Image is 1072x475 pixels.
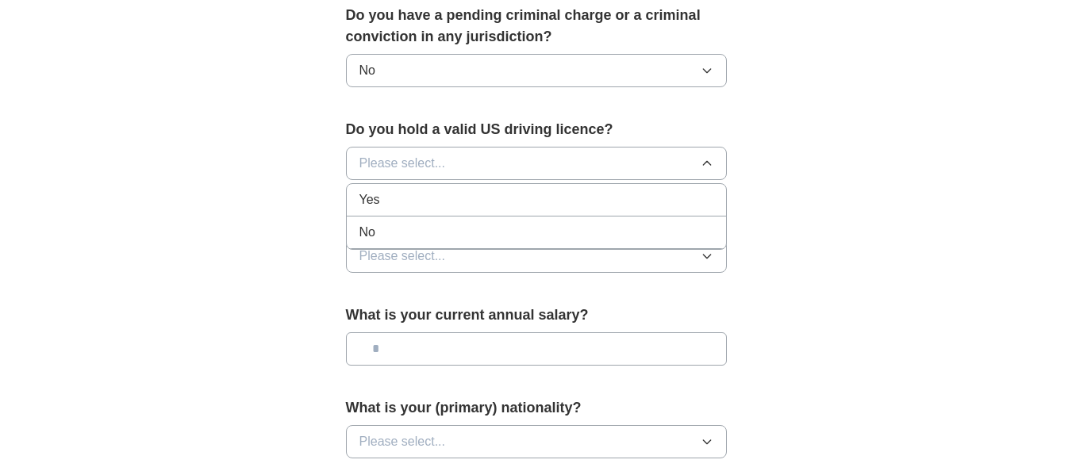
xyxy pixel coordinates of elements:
button: Please select... [346,239,727,273]
label: Do you have a pending criminal charge or a criminal conviction in any jurisdiction? [346,5,727,48]
label: What is your current annual salary? [346,305,727,326]
span: No [359,61,375,80]
span: No [359,223,375,242]
span: Please select... [359,247,446,266]
label: What is your (primary) nationality? [346,397,727,419]
span: Please select... [359,432,446,451]
span: Yes [359,190,380,209]
button: Please select... [346,425,727,458]
label: Do you hold a valid US driving licence? [346,119,727,140]
button: Please select... [346,147,727,180]
button: No [346,54,727,87]
span: Please select... [359,154,446,173]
